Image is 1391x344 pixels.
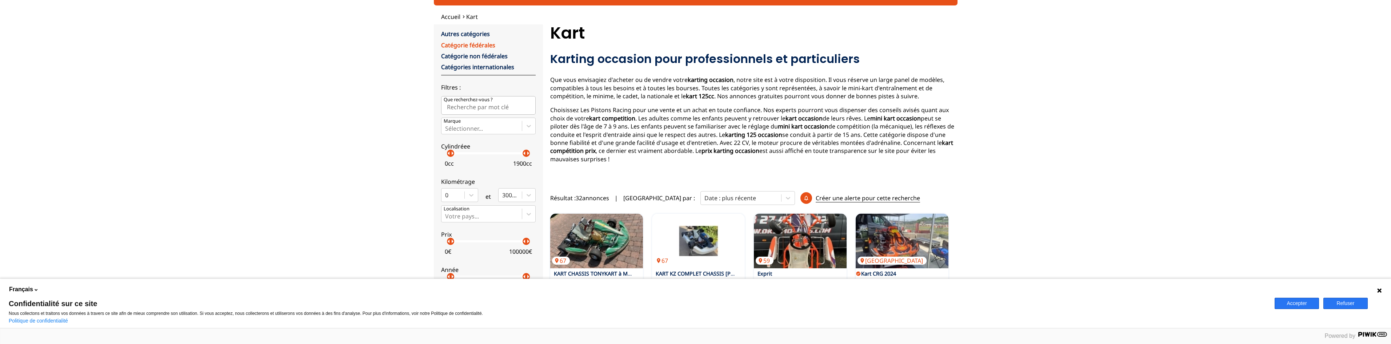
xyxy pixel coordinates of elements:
[652,214,745,268] a: KART KZ COMPLET CHASSIS HAASE + MOTEUR PAVESI67
[756,257,774,265] p: 59
[686,92,714,100] strong: kart 125cc
[444,118,461,124] p: Marque
[550,76,958,100] p: Que vous envisagiez d'acheter ou de vendre votre , notre site est à votre disposition. Il vous ré...
[520,237,529,246] p: arrow_left
[520,149,529,158] p: arrow_left
[861,270,896,277] a: Kart CRG 2024
[448,272,457,281] p: arrow_right
[786,114,823,122] strong: kart occasion
[441,52,508,60] a: Catégorie non fédérales
[445,248,451,256] p: 0 €
[552,257,570,265] p: 67
[448,149,457,158] p: arrow_right
[524,272,532,281] p: arrow_right
[754,214,847,268] a: Exprit59
[654,257,672,265] p: 67
[513,159,532,167] p: 1900 cc
[615,194,618,202] span: |
[688,76,734,84] strong: karting occasion
[502,192,504,198] input: 300000
[445,213,447,220] input: Votre pays...
[524,237,532,246] p: arrow_right
[524,149,532,158] p: arrow_right
[778,122,828,130] strong: mini kart occasion
[444,237,453,246] p: arrow_left
[441,41,495,49] a: Catégorie fédérales
[444,206,469,212] p: Localisation
[485,193,491,201] p: et
[445,192,447,198] input: 0
[441,63,514,71] a: Catégories internationales
[444,272,453,281] p: arrow_left
[623,194,695,202] p: [GEOGRAPHIC_DATA] par :
[1323,298,1368,309] button: Refuser
[858,257,927,265] p: [GEOGRAPHIC_DATA]
[656,270,812,277] a: KART KZ COMPLET CHASSIS [PERSON_NAME] + MOTEUR PAVESI
[550,106,958,163] p: Choisissez Les Pistons Racing pour une vente et un achat en toute confiance. Nos experts pourront...
[441,266,536,274] p: Année
[509,248,532,256] p: 100000 €
[9,285,33,293] span: Français
[754,214,847,268] img: Exprit
[441,83,536,91] p: Filtres :
[550,24,958,42] h1: Kart
[441,96,536,114] input: Que recherchez-vous ?
[520,272,529,281] p: arrow_left
[9,311,1266,316] p: Nous collectons et traitons vos données à travers ce site afin de mieux comprendre son utilisatio...
[870,114,921,122] strong: mini kart occasion
[550,214,643,268] a: KART CHASSIS TONYKART à MOTEUR IAME X3067
[441,13,460,21] a: Accueil
[445,159,454,167] p: 0 cc
[1275,298,1319,309] button: Accepter
[816,194,920,202] p: Créer une alerte pour cette recherche
[589,114,635,122] strong: kart competition
[856,214,948,268] a: Kart CRG 2024[GEOGRAPHIC_DATA]
[652,214,745,268] img: KART KZ COMPLET CHASSIS HAASE + MOTEUR PAVESI
[9,300,1266,307] span: Confidentialité sur ce site
[9,318,68,324] a: Politique de confidentialité
[725,131,782,139] strong: karting 125 occasion
[441,142,536,150] p: Cylindréee
[550,52,958,66] h2: Karting occasion pour professionnels et particuliers
[448,237,457,246] p: arrow_right
[441,30,490,38] a: Autres catégories
[758,270,772,277] a: Exprit
[550,194,609,202] span: Résultat : 32 annonces
[550,139,953,155] strong: kart compétition prix
[441,178,536,186] p: Kilométrage
[702,147,759,155] strong: prix karting occasion
[444,96,493,103] p: Que recherchez-vous ?
[441,230,536,238] p: Prix
[444,149,453,158] p: arrow_left
[550,214,643,268] img: KART CHASSIS TONYKART à MOTEUR IAME X30
[856,214,948,268] img: Kart CRG 2024
[1325,333,1356,339] span: Powered by
[554,270,669,277] a: KART CHASSIS TONYKART à MOTEUR IAME X30
[445,125,447,132] input: MarqueSélectionner...
[466,13,478,21] a: Kart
